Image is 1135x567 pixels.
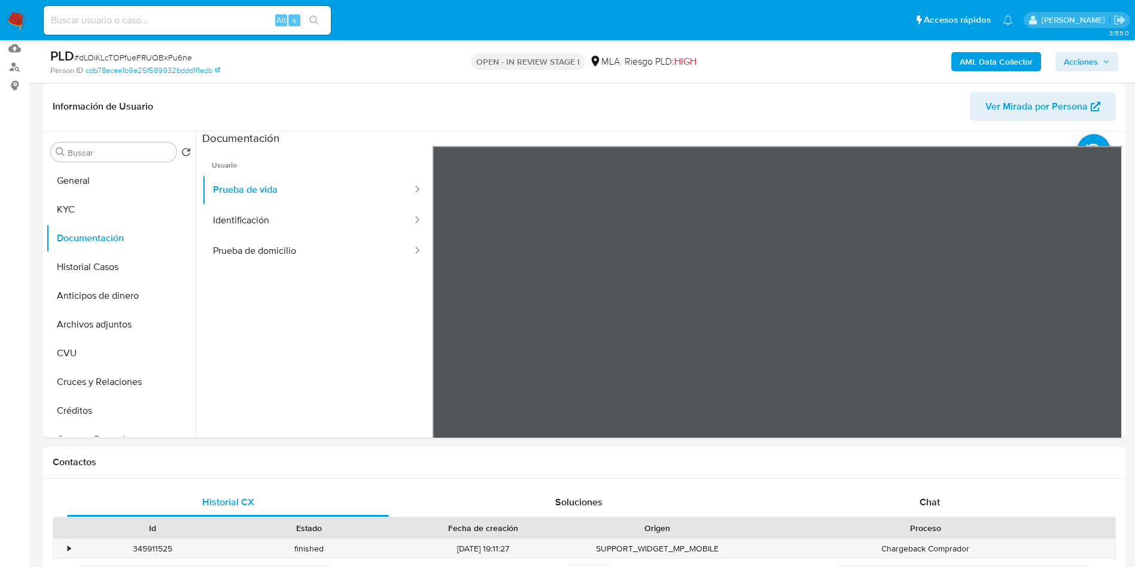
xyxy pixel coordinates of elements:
span: HIGH [674,54,696,68]
p: gustavo.deseta@mercadolibre.com [1042,14,1109,26]
a: Notificaciones [1003,15,1013,25]
div: SUPPORT_WIDGET_MP_MOBILE [579,539,736,559]
button: Volver al orden por defecto [181,147,191,160]
span: Soluciones [555,495,603,509]
a: cdb78ecee1b9e25f589932bddd1f1edb [86,65,220,76]
button: AML Data Collector [951,52,1041,71]
span: Alt [276,14,286,26]
button: Anticipos de dinero [46,281,196,310]
button: Ver Mirada por Persona [970,92,1116,121]
div: Fecha de creación [396,522,571,534]
span: Historial CX [202,495,254,509]
button: Créditos [46,396,196,425]
button: Documentación [46,224,196,253]
span: Acciones [1064,52,1098,71]
a: Salir [1113,14,1126,26]
button: Cuentas Bancarias [46,425,196,454]
input: Buscar [68,147,172,158]
div: Proceso [744,522,1107,534]
div: • [68,543,71,554]
button: CVU [46,339,196,368]
div: Id [83,522,223,534]
button: search-icon [302,12,326,29]
div: finished [231,539,388,559]
b: AML Data Collector [960,52,1033,71]
button: Cruces y Relaciones [46,368,196,396]
span: Accesos rápidos [924,14,991,26]
b: PLD [50,46,74,65]
h1: Información de Usuario [53,101,153,113]
div: Origen [588,522,728,534]
button: Acciones [1055,52,1118,71]
span: Riesgo PLD: [625,55,696,68]
button: Historial Casos [46,253,196,281]
span: s [293,14,296,26]
div: 345911525 [74,539,231,559]
button: Buscar [56,147,65,157]
button: General [46,166,196,195]
span: 3.155.0 [1109,28,1129,38]
span: Ver Mirada por Persona [985,92,1088,121]
div: Estado [239,522,379,534]
h1: Contactos [53,456,1116,468]
div: Chargeback Comprador [736,539,1115,559]
p: OPEN - IN REVIEW STAGE I [471,53,585,70]
input: Buscar usuario o caso... [44,13,331,28]
b: Person ID [50,65,83,76]
span: # dLOiKLcTOPfueFRUQBxPu6ne [74,51,192,63]
div: [DATE] 19:11:27 [388,539,579,559]
div: MLA [589,55,620,68]
span: Chat [920,495,940,509]
button: KYC [46,195,196,224]
button: Archivos adjuntos [46,310,196,339]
